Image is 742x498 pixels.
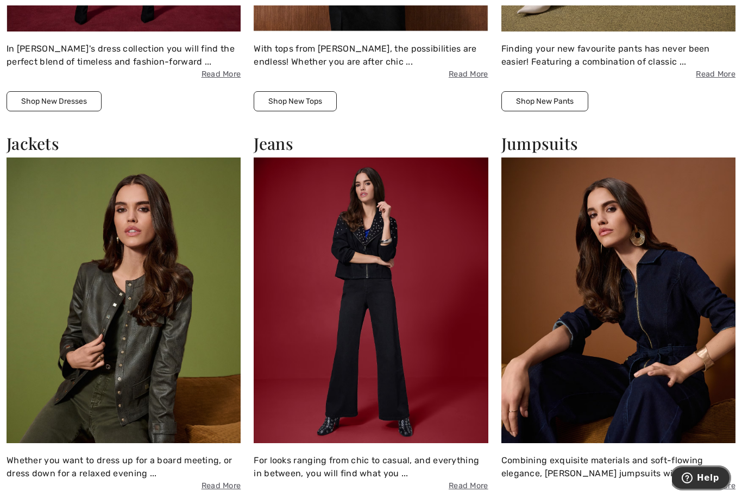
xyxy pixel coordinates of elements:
[672,465,731,493] iframe: Opens a widget where you can find more information
[7,480,241,492] span: Read More
[254,68,488,80] span: Read More
[501,91,588,111] button: Shop New Pants
[254,157,488,444] img: 250821041302_7938c6d647aed.jpg
[501,157,735,444] img: 250821041423_0f8161ae37a73.jpg
[501,480,735,492] span: Read More
[254,454,488,492] div: For looks ranging from chic to casual, and everything in between, you will find what you ...
[254,42,488,80] div: With tops from [PERSON_NAME], the possibilities are endless! Whether you are after chic ...
[501,134,735,153] h2: Jumpsuits
[7,91,102,111] button: Shop New Dresses
[7,68,241,80] span: Read More
[254,91,337,111] button: Shop New Tops
[501,454,735,492] div: Combining exquisite materials and soft-flowing elegance, [PERSON_NAME] jumpsuits will ...
[254,480,488,492] span: Read More
[7,454,241,492] div: Whether you want to dress up for a board meeting, or dress down for a relaxed evening ...
[501,42,735,80] div: Finding your new favourite pants has never been easier! Featuring a combination of classic ...
[7,134,241,153] h2: Jackets
[7,42,241,80] div: In [PERSON_NAME]'s dress collection you will find the perfect blend of timeless and fashion-forwa...
[501,68,735,80] span: Read More
[254,134,488,153] h2: Jeans
[7,157,241,444] img: 250821041223_d8676aa77b7c8.jpg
